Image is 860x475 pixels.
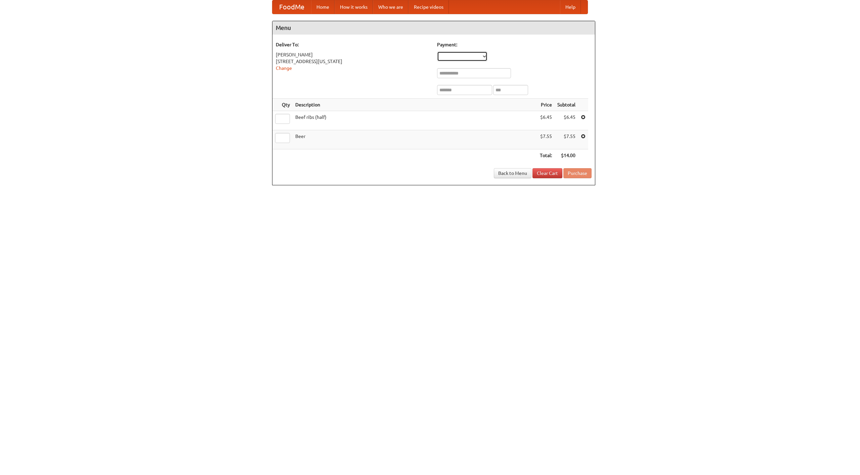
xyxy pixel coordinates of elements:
[555,130,578,149] td: $7.55
[276,41,430,48] h5: Deliver To:
[537,130,555,149] td: $7.55
[272,0,311,14] a: FoodMe
[373,0,408,14] a: Who we are
[293,111,537,130] td: Beef ribs (half)
[276,51,430,58] div: [PERSON_NAME]
[335,0,373,14] a: How it works
[437,41,592,48] h5: Payment:
[532,168,562,178] a: Clear Cart
[537,111,555,130] td: $6.45
[537,99,555,111] th: Price
[555,99,578,111] th: Subtotal
[272,99,293,111] th: Qty
[560,0,581,14] a: Help
[276,65,292,71] a: Change
[293,99,537,111] th: Description
[276,58,430,65] div: [STREET_ADDRESS][US_STATE]
[272,21,595,35] h4: Menu
[494,168,531,178] a: Back to Menu
[408,0,449,14] a: Recipe videos
[555,111,578,130] td: $6.45
[293,130,537,149] td: Beer
[537,149,555,162] th: Total:
[563,168,592,178] button: Purchase
[555,149,578,162] th: $14.00
[311,0,335,14] a: Home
